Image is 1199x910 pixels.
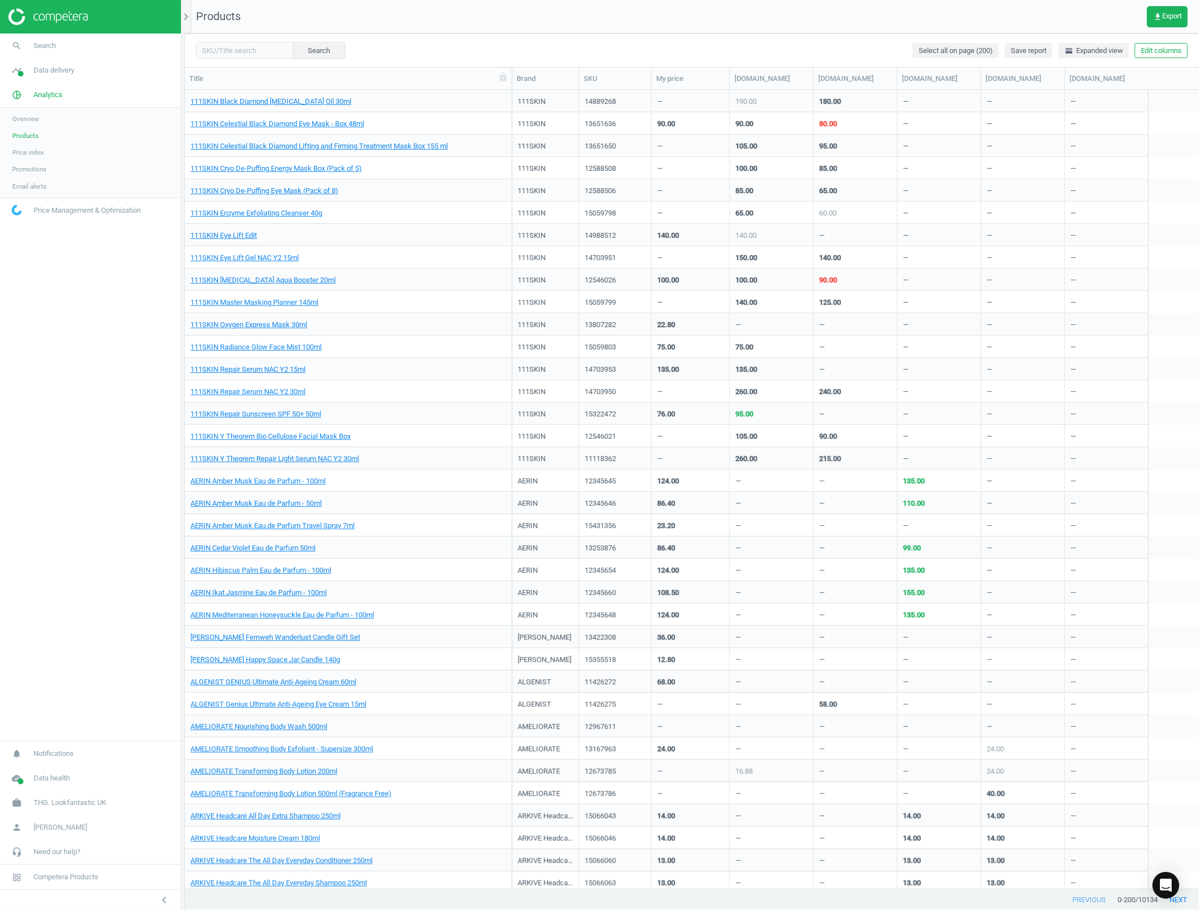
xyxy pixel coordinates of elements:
[819,543,825,557] div: —
[1153,12,1182,21] span: Export
[986,74,1060,84] div: [DOMAIN_NAME]
[987,409,992,423] div: —
[190,164,362,174] a: 111SKIN Cryo De-Puffing Energy Mask Box (Pack of 5)
[190,119,364,129] a: 111SKIN Celestial Black Diamond Eye Mask - Box 48ml
[585,275,646,285] div: 12546026
[819,432,837,442] div: 90.00
[657,186,663,200] div: —
[190,767,337,777] a: AMELIORATE Transforming Body Lotion 200ml
[903,275,909,289] div: —
[1153,872,1179,899] div: Open Intercom Messenger
[819,588,825,602] div: —
[190,342,322,352] a: 111SKIN Radiance Glow Face Mist 100ml
[987,365,992,379] div: —
[1153,12,1162,21] i: get_app
[34,65,74,75] span: Data delivery
[903,655,909,669] div: —
[518,97,546,111] div: 111SKIN
[34,749,74,759] span: Notifications
[735,655,741,669] div: —
[190,543,316,553] a: AERIN Cedar Violet Eau de Parfum 50ml
[585,186,646,196] div: 12588506
[1069,74,1144,84] div: [DOMAIN_NAME]
[518,610,538,624] div: AERIN
[1005,43,1053,59] button: Save report
[735,275,757,285] div: 100.00
[190,789,391,799] a: AMELIORATE Transforming Body Lotion 500ml (Fragrance Free)
[518,298,546,312] div: 111SKIN
[735,97,757,107] div: 190.00
[585,365,646,375] div: 14703953
[517,74,574,84] div: Brand
[6,60,27,81] i: timeline
[657,566,679,576] div: 124.00
[657,141,663,155] div: —
[585,610,646,620] div: 12345648
[1071,253,1076,267] div: —
[34,872,98,882] span: Competera Products
[1071,119,1076,133] div: —
[1071,387,1076,401] div: —
[903,432,909,446] div: —
[819,655,825,669] div: —
[6,743,27,764] i: notifications
[657,365,679,375] div: 135.00
[190,700,366,710] a: ALGENIST Genius Ultimate Anti-Ageing Eye Cream 15ml
[657,409,675,419] div: 76.00
[818,74,892,84] div: [DOMAIN_NAME]
[735,320,741,334] div: —
[1071,164,1076,178] div: —
[903,119,909,133] div: —
[189,74,507,84] div: Title
[190,387,305,397] a: 111SKIN Repair Serum NAC Y2 30ml
[819,164,837,174] div: 85.00
[903,365,909,379] div: —
[987,231,992,245] div: —
[518,521,538,535] div: AERIN
[585,409,646,419] div: 15322472
[735,164,757,174] div: 100.00
[518,275,546,289] div: 111SKIN
[518,454,546,468] div: 111SKIN
[657,253,663,267] div: —
[735,566,741,579] div: —
[179,10,193,23] i: chevron_right
[1071,454,1076,468] div: —
[190,878,367,888] a: ARKIVE Headcare The All Day Everyday Shampoo 250ml
[657,231,679,241] div: 140.00
[903,164,909,178] div: —
[1058,43,1129,59] button: horizontal_splitExpanded view
[518,432,546,446] div: 111SKIN
[987,97,992,111] div: —
[987,521,992,535] div: —
[987,499,992,513] div: —
[1071,610,1076,624] div: —
[903,499,925,509] div: 110.00
[987,298,992,312] div: —
[903,320,909,334] div: —
[903,208,909,222] div: —
[819,186,837,196] div: 65.00
[903,387,909,401] div: —
[903,566,925,576] div: 135.00
[293,42,346,59] button: Search
[735,499,741,513] div: —
[34,847,80,857] span: Need our help?
[1071,521,1076,535] div: —
[656,74,725,84] div: My price
[584,74,647,84] div: SKU
[657,164,663,178] div: —
[585,499,646,509] div: 12345646
[190,744,373,754] a: AMELIORATE Smoothing Body Exfoliant - Supersize 300ml
[987,208,992,222] div: —
[819,387,841,397] div: 240.00
[903,588,925,598] div: 155.00
[987,320,992,334] div: —
[657,432,663,446] div: —
[518,655,571,669] div: [PERSON_NAME]
[190,521,355,531] a: AERIN Amber Musk Eau de Parfum Travel Spray 7ml
[157,893,171,907] i: chevron_left
[8,8,88,25] img: ajHJNr6hYgQAAAAASUVORK5CYII=
[190,811,341,821] a: ARKIVE Headcare All Day Extra Shampoo 250ml
[819,298,841,308] div: 125.00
